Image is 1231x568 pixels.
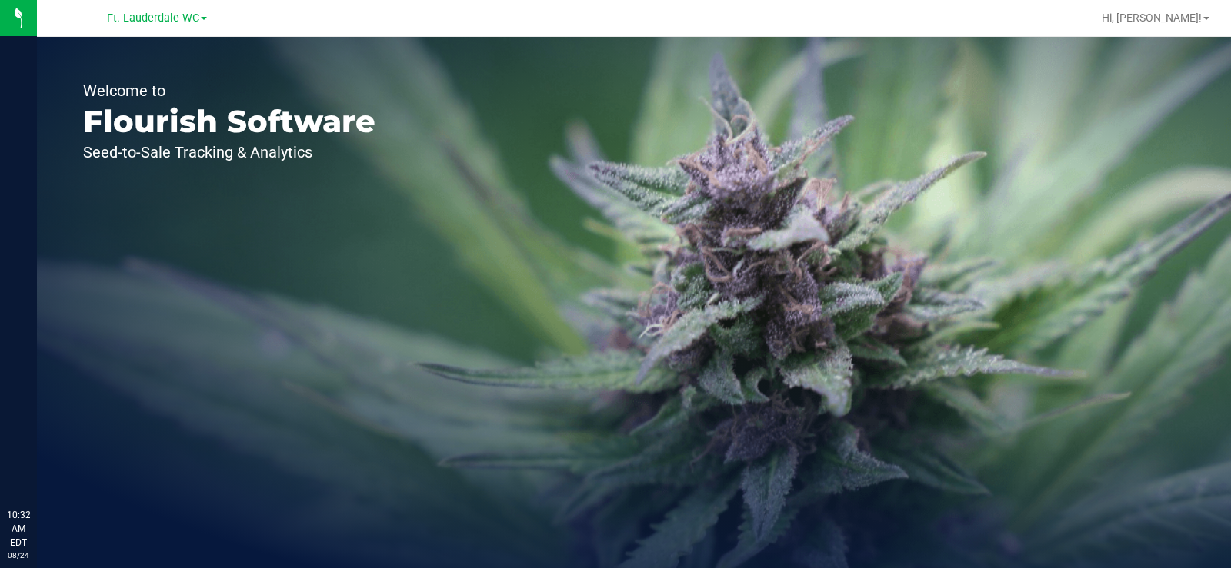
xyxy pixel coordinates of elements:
[107,12,199,25] span: Ft. Lauderdale WC
[83,144,375,160] p: Seed-to-Sale Tracking & Analytics
[83,83,375,98] p: Welcome to
[83,106,375,137] p: Flourish Software
[1102,12,1202,24] span: Hi, [PERSON_NAME]!
[7,508,30,550] p: 10:32 AM EDT
[7,550,30,561] p: 08/24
